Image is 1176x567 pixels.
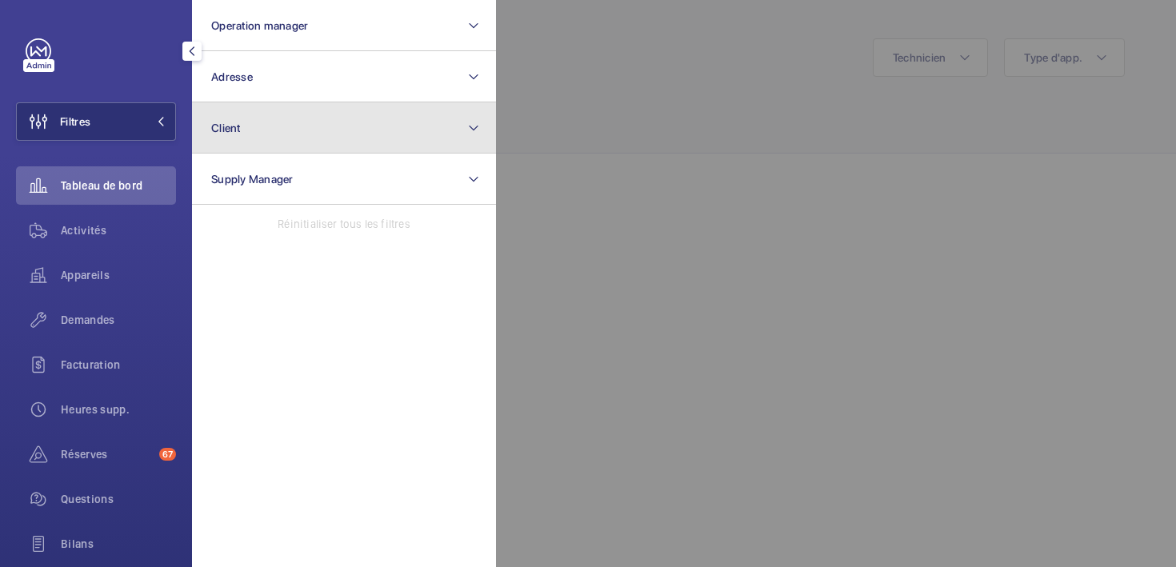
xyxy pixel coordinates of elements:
[61,536,176,552] span: Bilans
[60,114,90,130] span: Filtres
[159,448,176,461] span: 67
[61,267,176,283] span: Appareils
[61,401,176,417] span: Heures supp.
[61,446,153,462] span: Réserves
[61,357,176,373] span: Facturation
[61,312,176,328] span: Demandes
[61,491,176,507] span: Questions
[16,102,176,141] button: Filtres
[61,178,176,194] span: Tableau de bord
[61,222,176,238] span: Activités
